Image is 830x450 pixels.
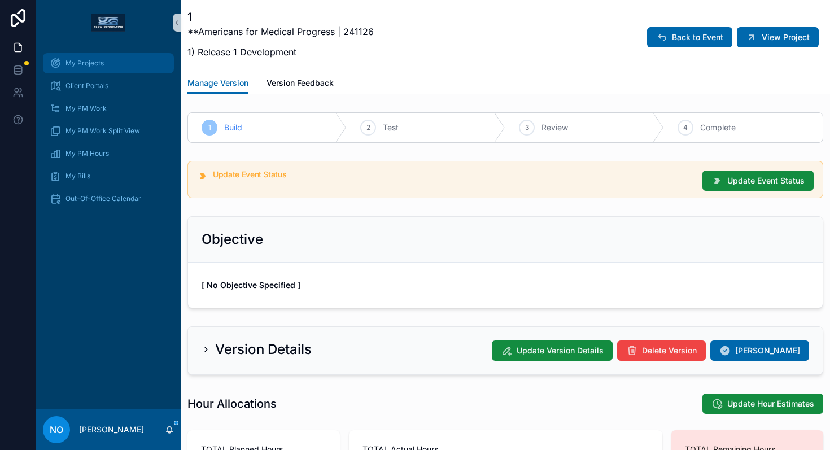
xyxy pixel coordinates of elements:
[65,126,140,136] span: My PM Work Split View
[683,123,688,132] span: 4
[366,123,370,132] span: 2
[187,45,374,59] p: 1) Release 1 Development
[43,166,174,186] a: My Bills
[737,27,819,47] button: View Project
[65,104,107,113] span: My PM Work
[702,171,814,191] button: Update Event Status
[43,53,174,73] a: My Projects
[43,98,174,119] a: My PM Work
[187,77,248,89] span: Manage Version
[187,396,277,412] h1: Hour Allocations
[36,45,181,224] div: scrollable content
[208,123,211,132] span: 1
[383,122,399,133] span: Test
[647,27,732,47] button: Back to Event
[202,230,263,248] h2: Objective
[202,280,300,290] strong: [ No Objective Specified ]
[91,14,125,32] img: App logo
[517,345,604,356] span: Update Version Details
[267,73,334,95] a: Version Feedback
[43,189,174,209] a: Out-Of-Office Calendar
[727,398,814,409] span: Update Hour Estimates
[79,424,144,435] p: [PERSON_NAME]
[224,122,242,133] span: Build
[213,171,693,178] h5: Update Event Status
[492,340,613,361] button: Update Version Details
[187,73,248,94] a: Manage Version
[43,76,174,96] a: Client Portals
[727,175,805,186] span: Update Event Status
[43,143,174,164] a: My PM Hours
[50,423,63,436] span: NO
[65,194,141,203] span: Out-Of-Office Calendar
[541,122,568,133] span: Review
[43,121,174,141] a: My PM Work Split View
[642,345,697,356] span: Delete Version
[617,340,706,361] button: Delete Version
[215,340,312,359] h2: Version Details
[525,123,529,132] span: 3
[672,32,723,43] span: Back to Event
[65,59,104,68] span: My Projects
[700,122,736,133] span: Complete
[702,394,823,414] button: Update Hour Estimates
[65,149,109,158] span: My PM Hours
[735,345,800,356] span: [PERSON_NAME]
[267,77,334,89] span: Version Feedback
[762,32,810,43] span: View Project
[710,340,809,361] button: [PERSON_NAME]
[65,172,90,181] span: My Bills
[65,81,108,90] span: Client Portals
[187,25,374,38] p: **Americans for Medical Progress | 241126
[187,9,374,25] h1: 1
